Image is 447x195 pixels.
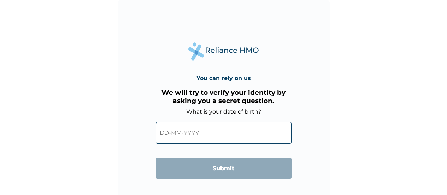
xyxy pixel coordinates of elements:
h3: We will try to verify your identity by asking you a secret question. [156,88,292,105]
input: Submit [156,158,292,179]
h4: You can rely on us [196,75,251,81]
label: What is your date of birth? [186,108,261,115]
input: DD-MM-YYYY [156,122,292,144]
img: Reliance Health's Logo [188,42,259,61]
